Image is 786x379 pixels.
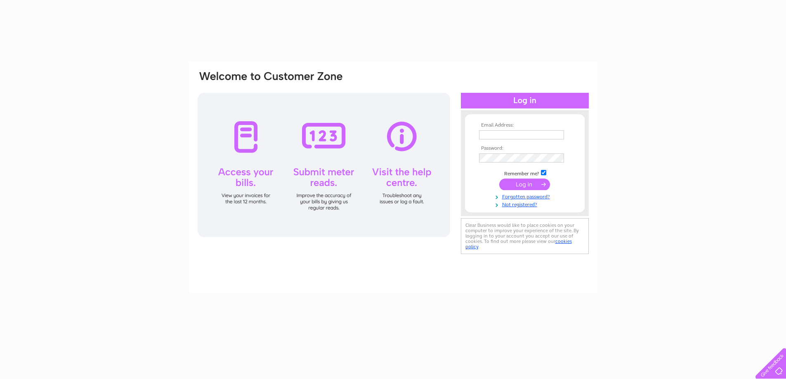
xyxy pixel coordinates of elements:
[499,179,550,190] input: Submit
[479,192,573,200] a: Forgotten password?
[477,122,573,128] th: Email Address:
[465,238,572,250] a: cookies policy
[477,169,573,177] td: Remember me?
[477,146,573,151] th: Password:
[461,218,589,254] div: Clear Business would like to place cookies on your computer to improve your experience of the sit...
[479,200,573,208] a: Not registered?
